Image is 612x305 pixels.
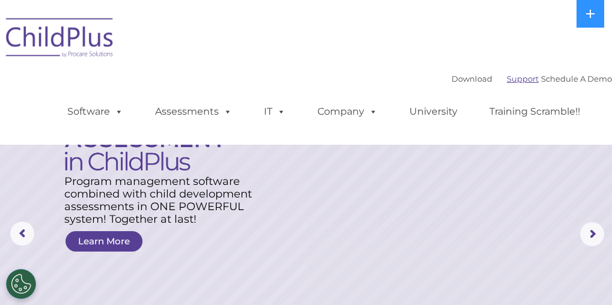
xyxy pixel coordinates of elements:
a: Download [451,74,492,83]
a: University [397,100,470,124]
a: Support [507,74,539,83]
rs-layer: Program management software combined with child development assessments in ONE POWERFUL system! T... [64,175,260,226]
a: Training Scramble!! [477,100,592,124]
a: Company [305,100,390,124]
a: Assessments [143,100,244,124]
a: Software [55,100,135,124]
iframe: Chat Widget [552,247,612,305]
a: Learn More [66,231,142,252]
font: | [451,74,612,83]
button: Cookies Settings [6,269,36,299]
a: Schedule A Demo [541,74,612,83]
a: IT [252,100,298,124]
